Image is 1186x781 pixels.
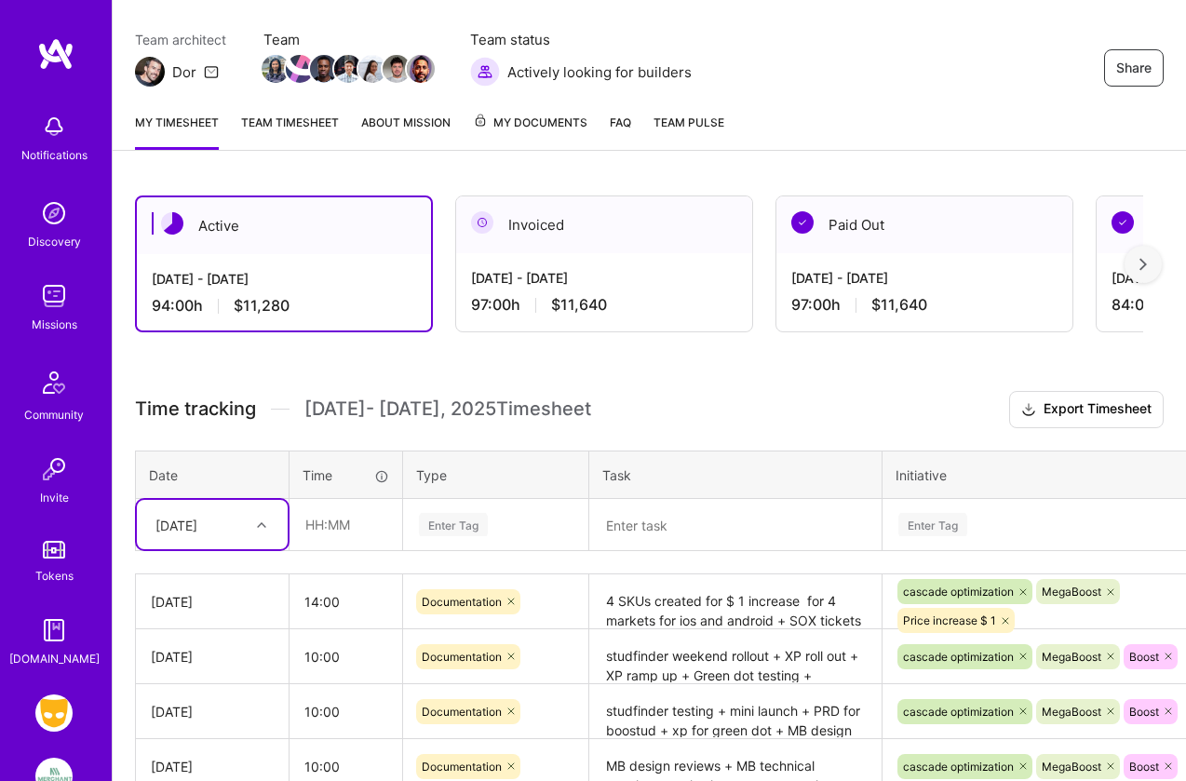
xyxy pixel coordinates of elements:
span: Team Pulse [654,115,724,129]
img: Team Member Avatar [334,55,362,83]
span: Documentation [422,595,502,609]
div: [DATE] [155,515,197,534]
a: About Mission [361,113,451,150]
div: Paid Out [776,196,1072,253]
img: Team Member Avatar [383,55,411,83]
img: logo [37,37,74,71]
img: Paid Out [791,211,814,234]
span: Team status [470,30,692,49]
i: icon Chevron [257,520,266,530]
img: tokens [43,541,65,559]
div: Active [137,197,431,254]
a: Team Member Avatar [360,53,384,85]
input: HH:MM [290,632,402,681]
img: Team Member Avatar [262,55,290,83]
a: My timesheet [135,113,219,150]
span: Price increase $ 1 [903,613,996,627]
th: Date [136,451,290,499]
span: cascade optimization [903,650,1014,664]
span: cascade optimization [903,705,1014,719]
span: Team architect [135,30,226,49]
div: [DATE] [151,647,274,667]
img: Community [32,360,76,405]
span: Boost [1129,705,1159,719]
span: Boost [1129,760,1159,774]
span: $11,640 [551,295,607,315]
div: Community [24,405,84,424]
div: 97:00 h [471,295,737,315]
textarea: studfinder weekend rollout + XP roll out + XP ramp up + Green dot testing + Megaboost SKU + PRD f... [591,631,880,682]
img: right [1139,258,1147,271]
img: Team Member Avatar [407,55,435,83]
input: HH:MM [290,577,402,626]
span: Documentation [422,650,502,664]
span: [DATE] - [DATE] , 2025 Timesheet [304,397,591,421]
span: Documentation [422,760,502,774]
img: Invite [35,451,73,488]
span: My Documents [473,113,587,133]
img: Invoiced [471,211,493,234]
div: [DATE] [151,757,274,776]
div: [DOMAIN_NAME] [9,649,100,668]
div: Time [303,465,389,485]
img: guide book [35,612,73,649]
i: icon Download [1021,400,1036,420]
a: Team timesheet [241,113,339,150]
button: Export Timesheet [1009,391,1164,428]
img: teamwork [35,277,73,315]
div: 97:00 h [791,295,1058,315]
span: Documentation [422,705,502,719]
img: Team Member Avatar [310,55,338,83]
div: [DATE] - [DATE] [471,268,737,288]
th: Task [589,451,883,499]
textarea: 4 SKUs created for $ 1 increase for 4 markets for ios and android + SOX tickets created + SKU cre... [591,576,880,627]
span: Boost [1129,650,1159,664]
div: 94:00 h [152,296,416,316]
a: Team Member Avatar [312,53,336,85]
a: Team Member Avatar [288,53,312,85]
input: HH:MM [290,687,402,736]
a: Grindr: Product & Marketing [31,694,77,732]
div: [DATE] - [DATE] [791,268,1058,288]
span: MegaBoost [1042,760,1101,774]
span: MegaBoost [1042,705,1101,719]
span: Actively looking for builders [507,62,692,82]
div: [DATE] [151,702,274,721]
div: Discovery [28,232,81,251]
img: Team Member Avatar [286,55,314,83]
img: Grindr: Product & Marketing [35,694,73,732]
span: Team [263,30,433,49]
div: Invoiced [456,196,752,253]
img: Team Member Avatar [358,55,386,83]
a: Team Member Avatar [384,53,409,85]
span: $11,640 [871,295,927,315]
button: Share [1104,49,1164,87]
textarea: studfinder testing + mini launch + PRD for boostud + xp for green dot + MB design reviews + MB te... [591,686,880,737]
div: Enter Tag [419,510,488,539]
div: Dor [172,62,196,82]
span: MegaBoost [1042,585,1101,599]
img: Active [161,212,183,235]
div: [DATE] [151,592,274,612]
span: cascade optimization [903,760,1014,774]
div: Notifications [21,145,88,165]
img: discovery [35,195,73,232]
div: [DATE] - [DATE] [152,269,416,289]
img: Paid Out [1112,211,1134,234]
a: My Documents [473,113,587,150]
div: Enter Tag [898,510,967,539]
div: Missions [32,315,77,334]
span: Time tracking [135,397,256,421]
a: Team Pulse [654,113,724,150]
a: Team Member Avatar [336,53,360,85]
div: Invite [40,488,69,507]
img: bell [35,108,73,145]
input: HH:MM [290,500,401,549]
span: cascade optimization [903,585,1014,599]
img: Actively looking for builders [470,57,500,87]
img: Team Architect [135,57,165,87]
a: FAQ [610,113,631,150]
div: Tokens [35,566,74,586]
span: $11,280 [234,296,290,316]
a: Team Member Avatar [409,53,433,85]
